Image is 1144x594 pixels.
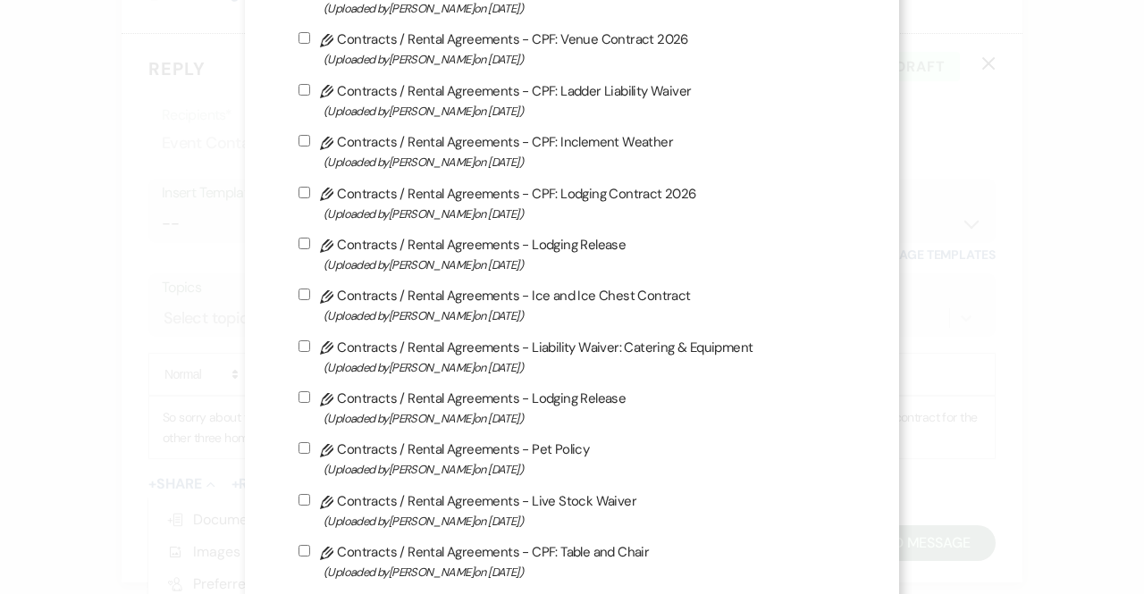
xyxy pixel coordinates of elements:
input: Contracts / Rental Agreements - CPF: Venue Contract 2026(Uploaded by[PERSON_NAME]on [DATE]) [299,32,310,44]
label: Contracts / Rental Agreements - CPF: Ladder Liability Waiver [299,79,845,121]
span: (Uploaded by [PERSON_NAME] on [DATE] ) [324,562,845,582]
label: Contracts / Rental Agreements - Live Stock Waiver [299,489,845,531]
input: Contracts / Rental Agreements - CPF: Ladder Liability Waiver(Uploaded by[PERSON_NAME]on [DATE]) [299,84,310,96]
input: Contracts / Rental Agreements - Live Stock Waiver(Uploaded by[PERSON_NAME]on [DATE]) [299,494,310,506]
input: Contracts / Rental Agreements - Pet Policy(Uploaded by[PERSON_NAME]on [DATE]) [299,442,310,454]
span: (Uploaded by [PERSON_NAME] on [DATE] ) [324,357,845,378]
input: Contracts / Rental Agreements - Ice and Ice Chest Contract(Uploaded by[PERSON_NAME]on [DATE]) [299,289,310,300]
span: (Uploaded by [PERSON_NAME] on [DATE] ) [324,204,845,224]
span: (Uploaded by [PERSON_NAME] on [DATE] ) [324,49,845,70]
label: Contracts / Rental Agreements - Liability Waiver: Catering & Equipment [299,336,845,378]
span: (Uploaded by [PERSON_NAME] on [DATE] ) [324,408,845,429]
label: Contracts / Rental Agreements - Lodging Release [299,387,845,429]
label: Contracts / Rental Agreements - Pet Policy [299,438,845,480]
label: Contracts / Rental Agreements - CPF: Inclement Weather [299,130,845,172]
input: Contracts / Rental Agreements - Lodging Release(Uploaded by[PERSON_NAME]on [DATE]) [299,391,310,403]
input: Contracts / Rental Agreements - CPF: Table and Chair(Uploaded by[PERSON_NAME]on [DATE]) [299,545,310,556]
label: Contracts / Rental Agreements - Ice and Ice Chest Contract [299,284,845,326]
span: (Uploaded by [PERSON_NAME] on [DATE] ) [324,255,845,275]
input: Contracts / Rental Agreements - CPF: Inclement Weather(Uploaded by[PERSON_NAME]on [DATE]) [299,135,310,146]
span: (Uploaded by [PERSON_NAME] on [DATE] ) [324,459,845,480]
label: Contracts / Rental Agreements - CPF: Table and Chair [299,540,845,582]
label: Contracts / Rental Agreements - CPF: Venue Contract 2026 [299,28,845,70]
label: Contracts / Rental Agreements - Lodging Release [299,233,845,275]
span: (Uploaded by [PERSON_NAME] on [DATE] ) [324,511,845,531]
span: (Uploaded by [PERSON_NAME] on [DATE] ) [324,101,845,121]
label: Contracts / Rental Agreements - CPF: Lodging Contract 2026 [299,182,845,224]
span: (Uploaded by [PERSON_NAME] on [DATE] ) [324,305,845,326]
span: (Uploaded by [PERSON_NAME] on [DATE] ) [324,152,845,172]
input: Contracts / Rental Agreements - Liability Waiver: Catering & Equipment(Uploaded by[PERSON_NAME]on... [299,340,310,352]
input: Contracts / Rental Agreements - Lodging Release(Uploaded by[PERSON_NAME]on [DATE]) [299,238,310,249]
input: Contracts / Rental Agreements - CPF: Lodging Contract 2026(Uploaded by[PERSON_NAME]on [DATE]) [299,187,310,198]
